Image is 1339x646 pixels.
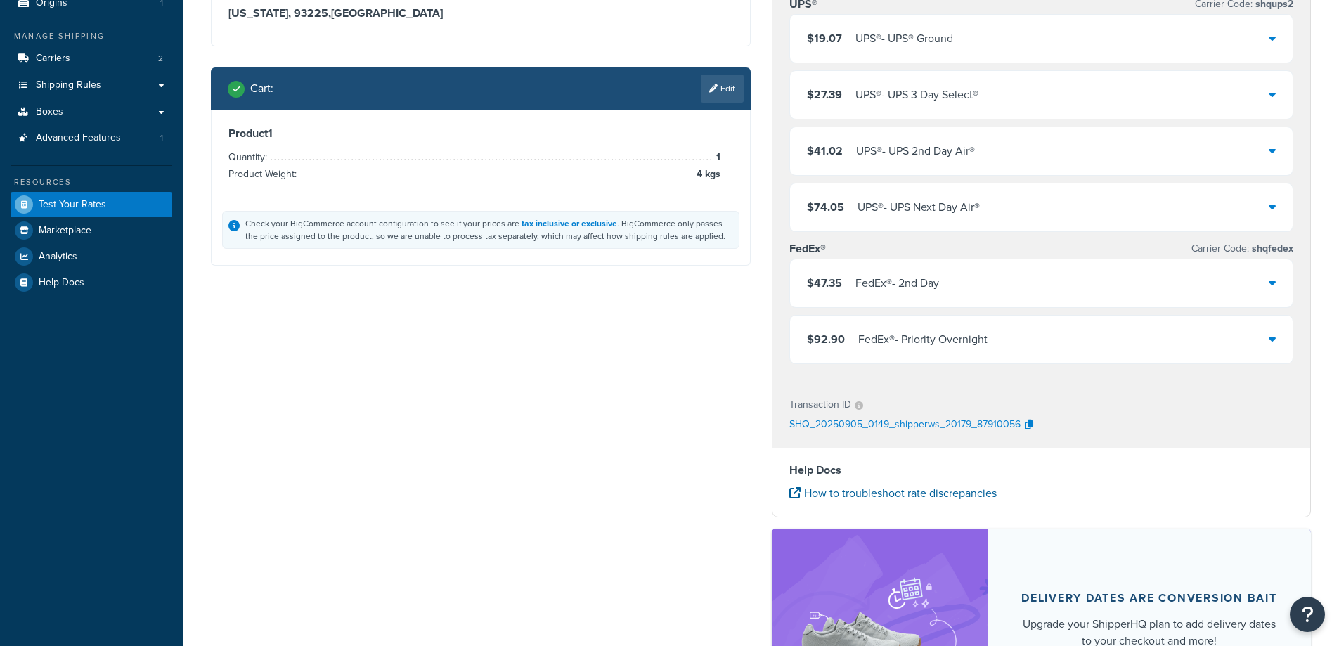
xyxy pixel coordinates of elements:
h2: Cart : [250,82,273,95]
li: Advanced Features [11,125,172,151]
span: Advanced Features [36,132,121,144]
span: Carriers [36,53,70,65]
span: 2 [158,53,163,65]
a: Marketplace [11,218,172,243]
div: UPS® - UPS 2nd Day Air® [856,141,975,161]
div: FedEx® - Priority Overnight [858,330,988,349]
div: Resources [11,176,172,188]
li: Carriers [11,46,172,72]
span: Marketplace [39,225,91,237]
span: 1 [160,132,163,144]
h3: FedEx® [789,242,826,256]
div: UPS® - UPS Next Day Air® [858,198,980,217]
span: 4 kgs [693,166,720,183]
a: Analytics [11,244,172,269]
span: $92.90 [807,331,845,347]
span: Quantity: [228,150,271,164]
button: Open Resource Center [1290,597,1325,632]
div: FedEx® - 2nd Day [855,273,939,293]
span: $19.07 [807,30,842,46]
span: $74.05 [807,199,844,215]
span: Test Your Rates [39,199,106,211]
a: Edit [701,75,744,103]
p: Carrier Code: [1191,239,1293,259]
div: UPS® - UPS 3 Day Select® [855,85,978,105]
span: 1 [713,149,720,166]
span: Help Docs [39,277,84,289]
a: Test Your Rates [11,192,172,217]
span: Shipping Rules [36,79,101,91]
h4: Help Docs [789,462,1294,479]
a: Advanced Features1 [11,125,172,151]
span: Analytics [39,251,77,263]
h3: Product 1 [228,127,733,141]
span: $47.35 [807,275,842,291]
a: Help Docs [11,270,172,295]
h3: [US_STATE], 93225 , [GEOGRAPHIC_DATA] [228,6,733,20]
p: SHQ_20250905_0149_shipperws_20179_87910056 [789,415,1021,436]
div: Check your BigCommerce account configuration to see if your prices are . BigCommerce only passes ... [245,217,733,243]
span: $27.39 [807,86,842,103]
a: Boxes [11,99,172,125]
span: Product Weight: [228,167,300,181]
p: Transaction ID [789,395,851,415]
a: Carriers2 [11,46,172,72]
a: tax inclusive or exclusive [522,217,617,230]
div: UPS® - UPS® Ground [855,29,953,49]
a: How to troubleshoot rate discrepancies [789,485,997,501]
a: Shipping Rules [11,72,172,98]
div: Delivery dates are conversion bait [1021,591,1277,605]
span: shqfedex [1249,241,1293,256]
span: $41.02 [807,143,843,159]
div: Manage Shipping [11,30,172,42]
span: Boxes [36,106,63,118]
